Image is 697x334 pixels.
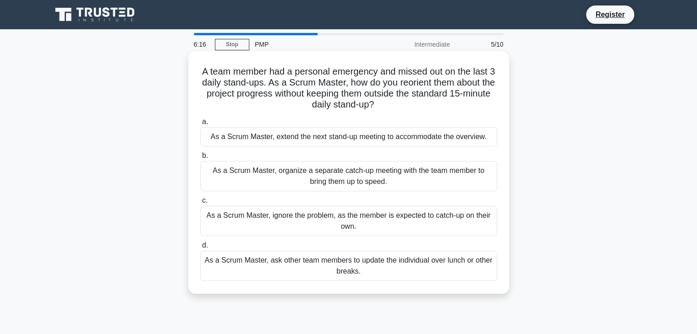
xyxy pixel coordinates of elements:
[199,66,498,111] h5: A team member had a personal emergency and missed out on the last 3 daily stand-ups. As a Scrum M...
[202,196,208,204] span: c.
[375,35,456,54] div: Intermediate
[200,251,497,281] div: As a Scrum Master, ask other team members to update the individual over lunch or other breaks.
[215,39,249,50] a: Stop
[202,151,208,159] span: b.
[188,35,215,54] div: 6:16
[200,127,497,146] div: As a Scrum Master, extend the next stand-up meeting to accommodate the overview.
[249,35,375,54] div: PMP
[200,161,497,191] div: As a Scrum Master, organize a separate catch-up meeting with the team member to bring them up to ...
[456,35,509,54] div: 5/10
[200,206,497,236] div: As a Scrum Master, ignore the problem, as the member is expected to catch-up on their own.
[590,9,630,20] a: Register
[202,118,208,125] span: a.
[202,241,208,249] span: d.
